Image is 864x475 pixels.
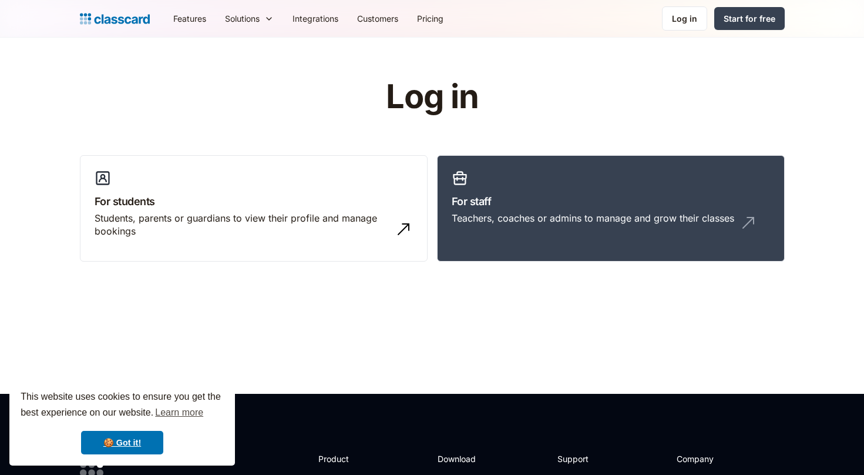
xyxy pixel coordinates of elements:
h2: Company [677,453,755,465]
div: cookieconsent [9,379,235,466]
a: home [80,11,150,27]
span: This website uses cookies to ensure you get the best experience on our website. [21,390,224,422]
a: learn more about cookies [153,404,205,422]
a: Pricing [408,5,453,32]
h3: For staff [452,193,770,209]
a: dismiss cookie message [81,431,163,454]
h2: Download [438,453,486,465]
div: Students, parents or guardians to view their profile and manage bookings [95,212,389,238]
h1: Log in [246,79,618,115]
div: Start for free [724,12,775,25]
h2: Support [557,453,605,465]
div: Solutions [216,5,283,32]
a: Integrations [283,5,348,32]
div: Teachers, coaches or admins to manage and grow their classes [452,212,734,225]
a: Start for free [714,7,785,30]
a: For staffTeachers, coaches or admins to manage and grow their classes [437,155,785,262]
a: For studentsStudents, parents or guardians to view their profile and manage bookings [80,155,428,262]
div: Log in [672,12,697,25]
a: Customers [348,5,408,32]
h2: Product [318,453,381,465]
h3: For students [95,193,413,209]
a: Features [164,5,216,32]
a: Log in [662,6,707,31]
div: Solutions [225,12,260,25]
